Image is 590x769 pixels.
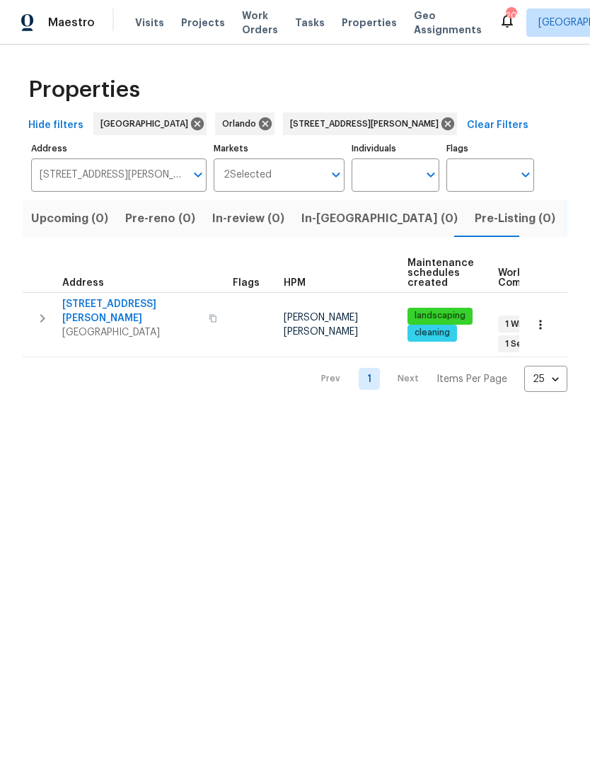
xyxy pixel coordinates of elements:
[283,112,457,135] div: [STREET_ADDRESS][PERSON_NAME]
[409,327,456,339] span: cleaning
[214,144,345,153] label: Markets
[215,112,274,135] div: Orlando
[212,209,284,229] span: In-review (0)
[290,117,444,131] span: [STREET_ADDRESS][PERSON_NAME]
[284,313,358,337] span: [PERSON_NAME] [PERSON_NAME]
[467,117,528,134] span: Clear Filters
[181,16,225,30] span: Projects
[499,338,537,350] span: 1 Sent
[359,368,380,390] a: Goto page 1
[62,297,200,325] span: [STREET_ADDRESS][PERSON_NAME]
[524,361,567,398] div: 25
[498,268,587,288] span: Work Order Completion
[135,16,164,30] span: Visits
[414,8,482,37] span: Geo Assignments
[100,117,194,131] span: [GEOGRAPHIC_DATA]
[342,16,397,30] span: Properties
[62,325,200,340] span: [GEOGRAPHIC_DATA]
[352,144,439,153] label: Individuals
[62,278,104,288] span: Address
[475,209,555,229] span: Pre-Listing (0)
[301,209,458,229] span: In-[GEOGRAPHIC_DATA] (0)
[31,144,207,153] label: Address
[461,112,534,139] button: Clear Filters
[23,112,89,139] button: Hide filters
[499,318,531,330] span: 1 WIP
[233,278,260,288] span: Flags
[421,165,441,185] button: Open
[224,169,272,181] span: 2 Selected
[516,165,536,185] button: Open
[446,144,534,153] label: Flags
[506,8,516,23] div: 20
[188,165,208,185] button: Open
[409,310,471,322] span: landscaping
[28,117,83,134] span: Hide filters
[308,366,567,392] nav: Pagination Navigation
[222,117,262,131] span: Orlando
[407,258,474,288] span: Maintenance schedules created
[48,16,95,30] span: Maestro
[93,112,207,135] div: [GEOGRAPHIC_DATA]
[295,18,325,28] span: Tasks
[125,209,195,229] span: Pre-reno (0)
[284,278,306,288] span: HPM
[242,8,278,37] span: Work Orders
[31,209,108,229] span: Upcoming (0)
[326,165,346,185] button: Open
[28,83,140,97] span: Properties
[436,372,507,386] p: Items Per Page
